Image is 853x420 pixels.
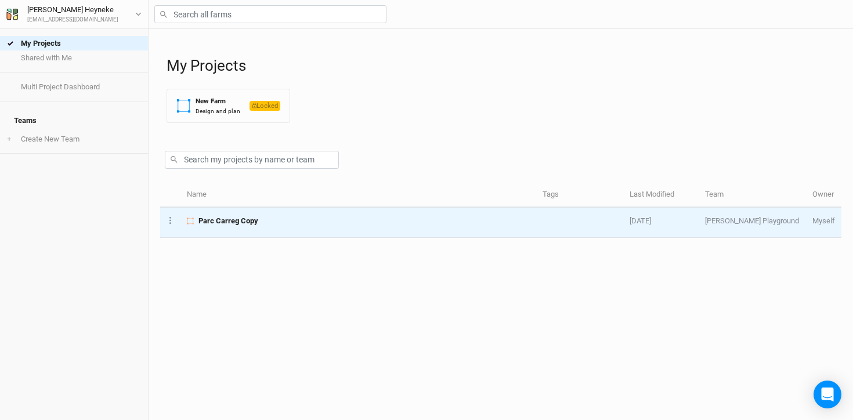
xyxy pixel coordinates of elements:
input: Search my projects by name or team [165,151,339,169]
span: Parc Carreg Copy [198,216,258,226]
td: [PERSON_NAME] Playground [699,208,805,238]
button: New FarmDesign and planLocked [167,89,290,123]
span: + [7,135,11,144]
div: Open Intercom Messenger [814,381,841,408]
button: [PERSON_NAME] Heyneke[EMAIL_ADDRESS][DOMAIN_NAME] [6,3,142,24]
th: Name [180,183,536,208]
input: Search all farms [154,5,386,23]
th: Team [699,183,805,208]
span: Locked [250,101,280,111]
th: Owner [806,183,841,208]
th: Tags [536,183,623,208]
div: New Farm [196,96,240,106]
span: hello@parccarreg.com [812,216,835,225]
h4: Teams [7,109,141,132]
div: Design and plan [196,107,240,115]
span: Mar 7, 2025 9:02 PM [630,216,651,225]
div: [EMAIL_ADDRESS][DOMAIN_NAME] [27,16,118,24]
th: Last Modified [623,183,699,208]
h1: My Projects [167,57,841,75]
div: [PERSON_NAME] Heyneke [27,4,118,16]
